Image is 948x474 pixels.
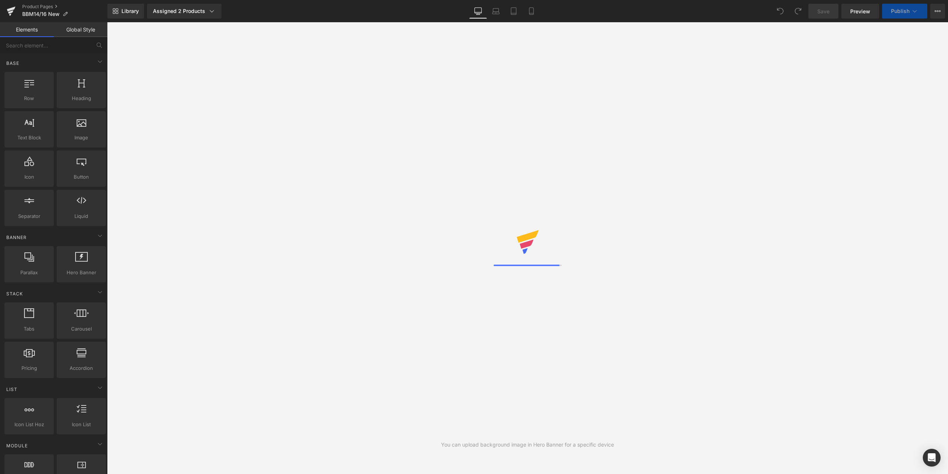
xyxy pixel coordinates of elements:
[6,386,18,393] span: List
[773,4,788,19] button: Undo
[121,8,139,14] span: Library
[7,269,51,276] span: Parallax
[7,134,51,142] span: Text Block
[891,8,909,14] span: Publish
[7,173,51,181] span: Icon
[7,364,51,372] span: Pricing
[930,4,945,19] button: More
[22,11,60,17] span: BBM14/16 New
[6,60,20,67] span: Base
[487,4,505,19] a: Laptop
[59,95,104,102] span: Heading
[505,4,523,19] a: Tablet
[59,269,104,276] span: Hero Banner
[6,290,24,297] span: Stack
[441,441,614,449] div: You can upload background image in Hero Banner for a specific device
[923,449,941,467] div: Open Intercom Messenger
[59,421,104,428] span: Icon List
[59,134,104,142] span: Image
[841,4,879,19] a: Preview
[7,95,51,102] span: Row
[7,212,51,220] span: Separator
[153,7,216,15] div: Assigned 2 Products
[59,364,104,372] span: Accordion
[6,442,29,449] span: Module
[54,22,107,37] a: Global Style
[850,7,870,15] span: Preview
[107,4,144,19] a: New Library
[22,4,107,10] a: Product Pages
[523,4,540,19] a: Mobile
[882,4,927,19] button: Publish
[6,234,27,241] span: Banner
[817,7,829,15] span: Save
[469,4,487,19] a: Desktop
[791,4,805,19] button: Redo
[59,325,104,333] span: Carousel
[7,325,51,333] span: Tabs
[7,421,51,428] span: Icon List Hoz
[59,212,104,220] span: Liquid
[59,173,104,181] span: Button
